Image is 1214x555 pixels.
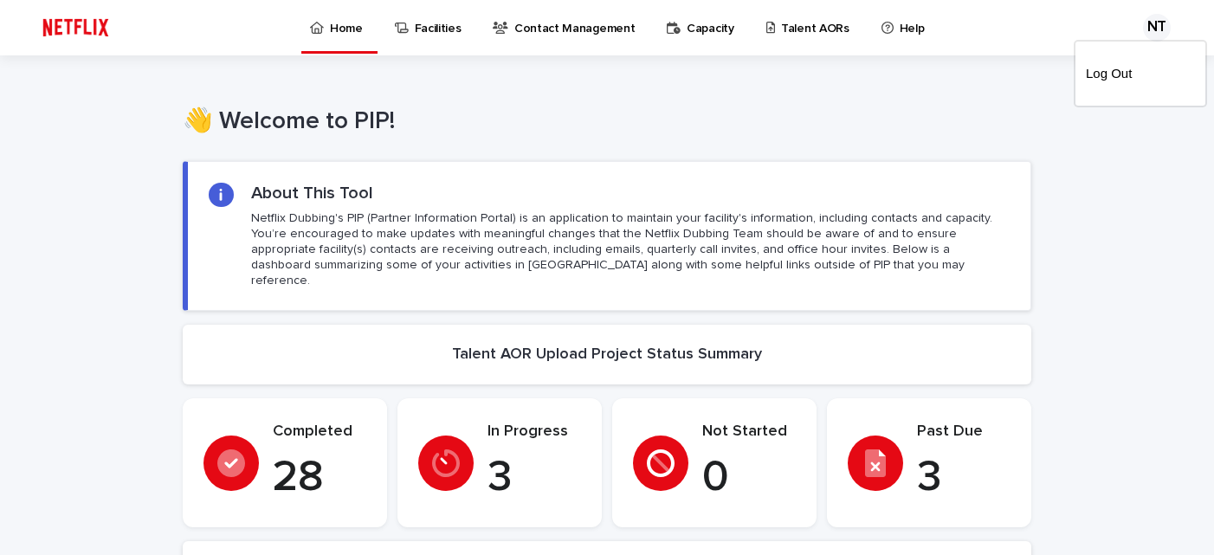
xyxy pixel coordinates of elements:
p: 3 [488,452,581,504]
a: Log Out [1086,59,1195,88]
h2: About This Tool [251,183,373,203]
p: 3 [917,452,1011,504]
p: In Progress [488,423,581,442]
p: Not Started [702,423,796,442]
p: 0 [702,452,796,504]
p: 28 [273,452,366,504]
h1: 👋 Welcome to PIP! [183,107,1031,137]
p: Netflix Dubbing's PIP (Partner Information Portal) is an application to maintain your facility's ... [251,210,1010,289]
p: Past Due [917,423,1011,442]
h2: Talent AOR Upload Project Status Summary [452,345,762,365]
p: Completed [273,423,366,442]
